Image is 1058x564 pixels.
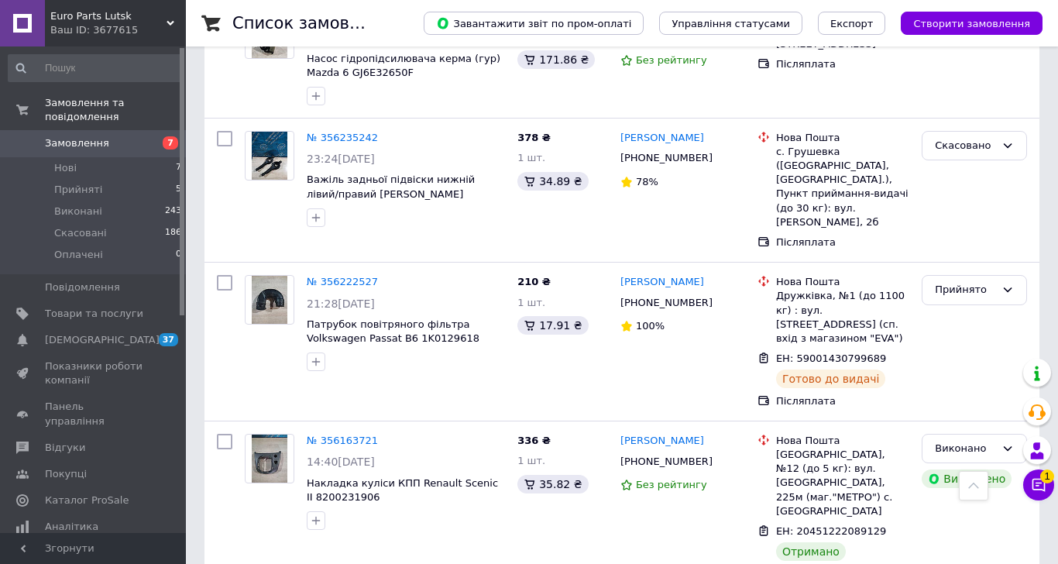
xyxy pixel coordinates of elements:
[45,441,85,455] span: Відгуки
[176,248,181,262] span: 0
[885,17,1043,29] a: Створити замовлення
[45,136,109,150] span: Замовлення
[163,136,178,150] span: 7
[307,174,475,214] a: Важіль задньої підвіски нижній лівий/правий [PERSON_NAME] 1061666
[1040,469,1054,483] span: 1
[45,333,160,347] span: [DEMOGRAPHIC_DATA]
[517,435,551,446] span: 336 ₴
[307,477,498,504] a: Накладка куліси КПП Renault Scenic II 8200231906
[45,520,98,534] span: Аналітика
[901,12,1043,35] button: Створити замовлення
[165,205,181,218] span: 243
[517,50,595,69] div: 171.86 ₴
[54,205,102,218] span: Виконані
[935,441,995,457] div: Виконано
[252,276,288,324] img: Фото товару
[307,53,500,79] a: Насос гідропідсилювача керма (гур) Mazda 6 GJ6E32650F
[776,289,909,346] div: Дружківка, №1 (до 1100 кг) : вул. [STREET_ADDRESS] (сп. вхід з магазином "EVA")
[245,131,294,181] a: Фото товару
[45,359,143,387] span: Показники роботи компанії
[620,131,704,146] a: [PERSON_NAME]
[913,18,1030,29] span: Створити замовлення
[45,96,186,124] span: Замовлення та повідомлення
[307,132,378,143] a: № 356235242
[620,434,704,449] a: [PERSON_NAME]
[8,54,183,82] input: Пошук
[517,172,588,191] div: 34.89 ₴
[232,14,390,33] h1: Список замовлень
[45,280,120,294] span: Повідомлення
[517,455,545,466] span: 1 шт.
[517,276,551,287] span: 210 ₴
[776,131,909,145] div: Нова Пошта
[45,400,143,428] span: Панель управління
[636,479,707,490] span: Без рейтингу
[636,320,665,332] span: 100%
[176,161,181,175] span: 7
[54,226,107,240] span: Скасовані
[252,132,288,180] img: Фото товару
[776,525,886,537] span: ЕН: 20451222089129
[776,57,909,71] div: Післяплата
[776,145,909,229] div: с. Грушевка ([GEOGRAPHIC_DATA], [GEOGRAPHIC_DATA].), Пункт приймання-видачі (до 30 кг): вул. [PER...
[50,23,186,37] div: Ваш ID: 3677615
[776,236,909,249] div: Післяплата
[45,467,87,481] span: Покупці
[659,12,802,35] button: Управління статусами
[165,226,181,240] span: 186
[935,282,995,298] div: Прийнято
[245,275,294,325] a: Фото товару
[45,307,143,321] span: Товари та послуги
[776,352,886,364] span: ЕН: 59001430799689
[176,183,181,197] span: 5
[159,333,178,346] span: 37
[517,297,545,308] span: 1 шт.
[517,132,551,143] span: 378 ₴
[935,138,995,154] div: Скасовано
[620,275,704,290] a: [PERSON_NAME]
[307,276,378,287] a: № 356222527
[617,452,716,472] div: [PHONE_NUMBER]
[245,434,294,483] a: Фото товару
[54,183,102,197] span: Прийняті
[830,18,874,29] span: Експорт
[922,469,1012,488] div: Виплачено
[517,152,545,163] span: 1 шт.
[818,12,886,35] button: Експорт
[617,293,716,313] div: [PHONE_NUMBER]
[672,18,790,29] span: Управління статусами
[307,456,375,468] span: 14:40[DATE]
[307,435,378,446] a: № 356163721
[776,370,886,388] div: Готово до видачі
[436,16,631,30] span: Завантажити звіт по пром-оплаті
[617,148,716,168] div: [PHONE_NUMBER]
[252,435,288,483] img: Фото товару
[307,297,375,310] span: 21:28[DATE]
[517,475,588,493] div: 35.82 ₴
[54,161,77,175] span: Нові
[776,542,846,561] div: Отримано
[776,394,909,408] div: Післяплата
[776,434,909,448] div: Нова Пошта
[424,12,644,35] button: Завантажити звіт по пром-оплаті
[776,275,909,289] div: Нова Пошта
[307,318,479,345] a: Патрубок повітряного фільтра Volkswagen Passat B6 1K0129618
[776,448,909,518] div: [GEOGRAPHIC_DATA], №12 (до 5 кг): вул. [GEOGRAPHIC_DATA], 225м (маг."МЕТРО") с.[GEOGRAPHIC_DATA]
[517,316,588,335] div: 17.91 ₴
[636,176,658,187] span: 78%
[50,9,167,23] span: Euro Parts Lutsk
[636,54,707,66] span: Без рейтингу
[307,153,375,165] span: 23:24[DATE]
[45,493,129,507] span: Каталог ProSale
[54,248,103,262] span: Оплачені
[1023,469,1054,500] button: Чат з покупцем1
